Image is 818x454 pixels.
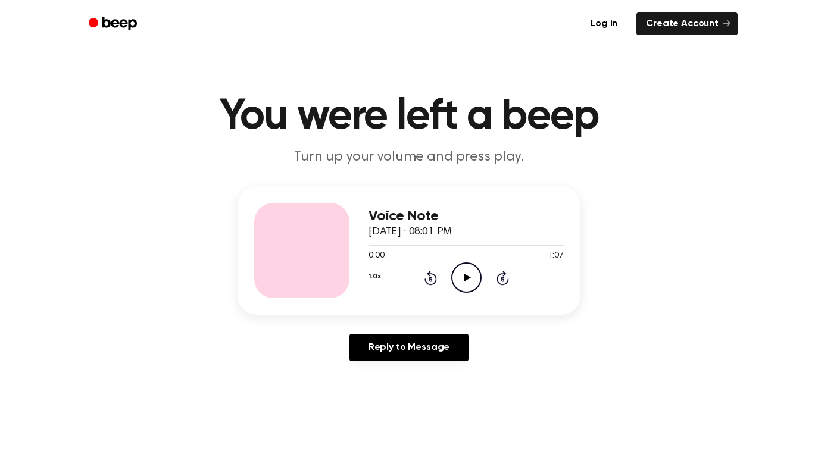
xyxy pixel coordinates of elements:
[349,334,469,361] a: Reply to Message
[369,227,452,237] span: [DATE] · 08:01 PM
[548,250,564,262] span: 1:07
[104,95,714,138] h1: You were left a beep
[80,12,148,36] a: Beep
[369,250,384,262] span: 0:00
[579,10,629,37] a: Log in
[369,208,564,224] h3: Voice Note
[636,12,738,35] a: Create Account
[369,267,380,287] button: 1.0x
[180,148,638,167] p: Turn up your volume and press play.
